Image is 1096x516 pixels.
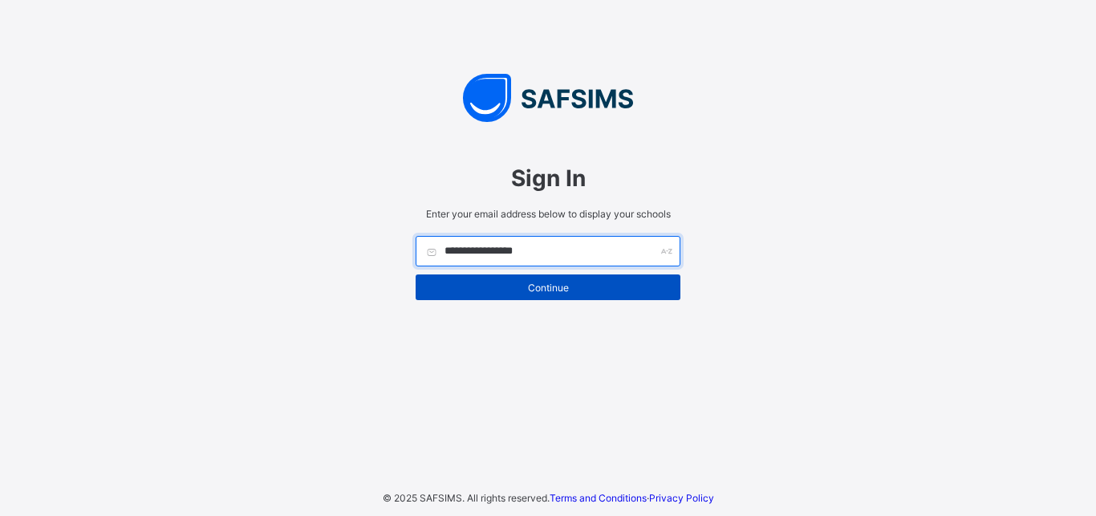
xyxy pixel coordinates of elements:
a: Terms and Conditions [550,492,647,504]
span: © 2025 SAFSIMS. All rights reserved. [383,492,550,504]
span: Continue [428,282,668,294]
a: Privacy Policy [649,492,714,504]
span: Enter your email address below to display your schools [416,208,680,220]
img: SAFSIMS Logo [400,74,696,122]
span: · [550,492,714,504]
span: Sign In [416,165,680,192]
